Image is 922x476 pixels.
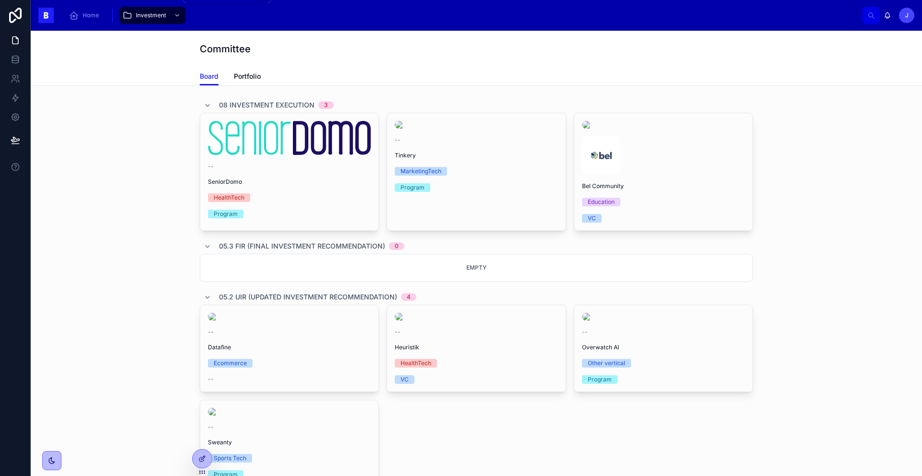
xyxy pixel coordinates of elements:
span: -- [208,375,214,383]
a: Bel-COmmunity_Logo.pngBel CommunityEducationVC [574,113,753,231]
div: Program [588,375,612,384]
span: J [905,12,909,19]
span: Bel Community [582,182,745,190]
span: -- [208,328,214,336]
div: scrollable content [61,5,862,26]
span: Heuristik [395,344,558,351]
img: Tinkery-Logo-600px.jpeg [395,121,558,129]
span: Portfolio [234,71,261,81]
a: --DatafineEcommerce-- [200,305,379,392]
a: --SeniorDomoHealthTechProgram [200,113,379,231]
div: VC [400,375,409,384]
div: 4 [407,293,411,301]
span: -- [208,423,214,431]
div: VC [588,214,596,223]
a: --Overwatch AIOther verticalProgram [574,305,753,392]
div: Program [400,183,425,192]
span: Tinkery [395,152,558,159]
div: 0 [395,242,399,250]
img: images [208,121,371,155]
span: -- [208,163,214,170]
span: Datafine [208,344,371,351]
span: -- [395,136,400,144]
span: 05.2 UIR (Updated Investment Recommendation) [219,292,397,302]
span: Board [200,71,218,81]
a: --HeuristikHealthTechVC [387,305,566,392]
div: MarketingTech [400,167,441,176]
img: App logo [38,8,54,23]
span: Sweanty [208,439,371,446]
span: Investment [136,12,166,19]
img: image-5-.png [582,313,745,321]
a: Home [66,7,106,24]
div: Other vertical [588,359,625,368]
span: Overwatch AI [582,344,745,351]
span: 05.3 FIR (Final Investment Recommendation) [219,241,385,251]
img: Logo_azul-01.png [395,313,558,321]
img: SWEANTY---Online---Logotipo-positivo.png [208,408,371,416]
div: 3 [324,101,328,109]
a: Investment [120,7,185,24]
a: Board [200,68,218,86]
img: logo-datafine-minusculas-fav.png [208,313,371,321]
a: --TinkeryMarketingTechProgram [387,113,566,231]
span: -- [395,328,400,336]
span: 08 Investment Execution [219,100,315,110]
span: Empty [466,264,486,271]
div: Program [214,210,238,218]
span: SeniorDomo [208,178,371,186]
div: Sports Tech [214,454,246,463]
a: Portfolio [234,68,261,87]
h1: Committee [200,42,251,56]
div: HealthTech [214,193,244,202]
span: Home [83,12,99,19]
img: view [582,121,745,129]
div: Ecommerce [214,359,247,368]
div: Education [588,198,615,206]
div: HealthTech [400,359,431,368]
img: Bel-COmmunity_Logo.png [582,136,620,175]
span: -- [582,328,588,336]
